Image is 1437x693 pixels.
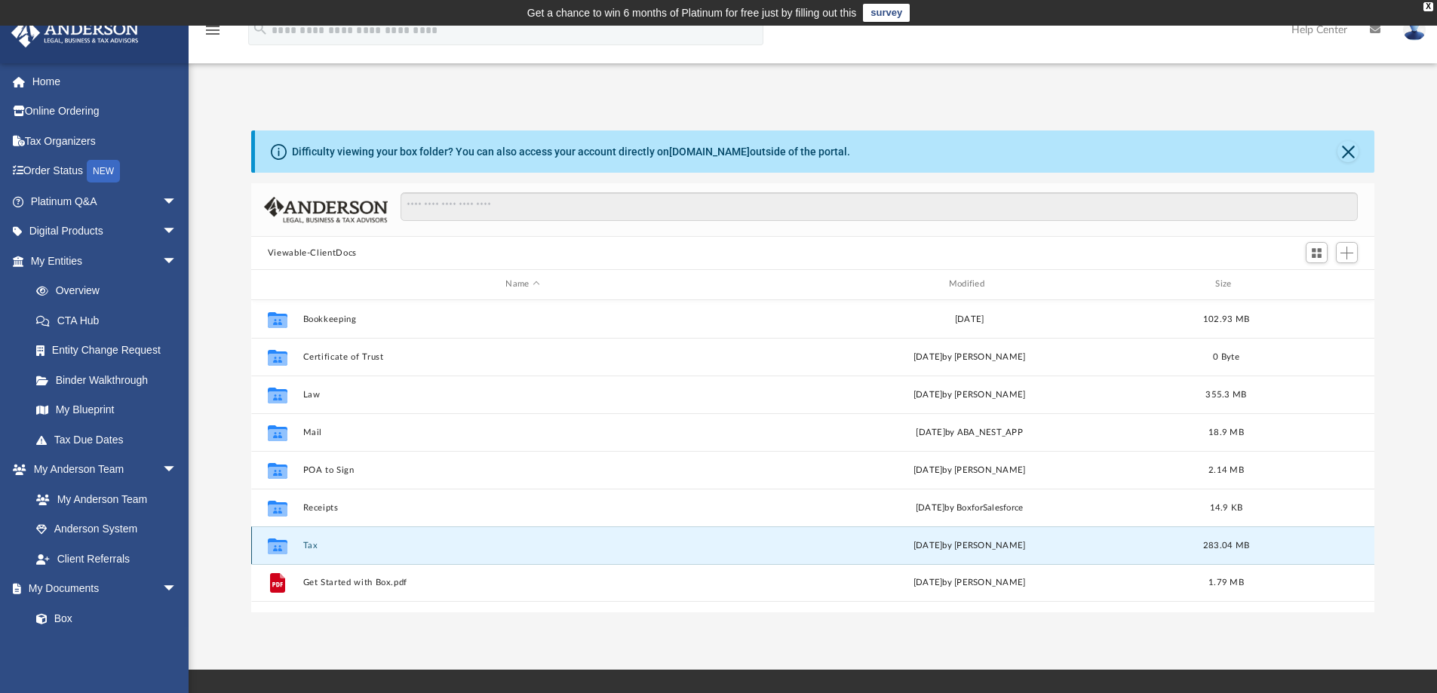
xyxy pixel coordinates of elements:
[21,484,185,514] a: My Anderson Team
[252,20,269,37] i: search
[11,574,192,604] a: My Documentsarrow_drop_down
[1423,2,1433,11] div: close
[1203,314,1249,323] span: 102.93 MB
[302,390,742,400] button: Law
[87,160,120,182] div: NEW
[11,97,200,127] a: Online Ordering
[11,246,200,276] a: My Entitiesarrow_drop_down
[1337,141,1359,162] button: Close
[21,395,192,425] a: My Blueprint
[1208,428,1244,436] span: 18.9 MB
[162,186,192,217] span: arrow_drop_down
[1263,278,1368,291] div: id
[302,503,742,513] button: Receipts
[21,603,185,633] a: Box
[7,18,143,48] img: Anderson Advisors Platinum Portal
[302,465,742,475] button: POA to Sign
[251,300,1375,612] div: grid
[527,4,857,22] div: Get a chance to win 6 months of Platinum for free just by filling out this
[863,4,910,22] a: survey
[749,538,1189,552] div: [DATE] by [PERSON_NAME]
[162,455,192,486] span: arrow_drop_down
[162,574,192,605] span: arrow_drop_down
[21,544,192,574] a: Client Referrals
[292,144,850,160] div: Difficulty viewing your box folder? You can also access your account directly on outside of the p...
[302,428,742,437] button: Mail
[749,501,1189,514] div: [DATE] by BoxforSalesforce
[1208,578,1244,587] span: 1.79 MB
[749,312,1189,326] div: [DATE]
[11,455,192,485] a: My Anderson Teamarrow_drop_down
[11,156,200,187] a: Order StatusNEW
[21,365,200,395] a: Binder Walkthrough
[749,278,1190,291] div: Modified
[258,278,296,291] div: id
[302,352,742,362] button: Certificate of Trust
[21,276,200,306] a: Overview
[204,29,222,39] a: menu
[1208,465,1244,474] span: 2.14 MB
[21,633,192,664] a: Meeting Minutes
[11,126,200,156] a: Tax Organizers
[11,216,200,247] a: Digital Productsarrow_drop_down
[11,66,200,97] a: Home
[302,578,742,587] button: Get Started with Box.pdf
[302,314,742,324] button: Bookkeeping
[669,146,750,158] a: [DOMAIN_NAME]
[21,425,200,455] a: Tax Due Dates
[1336,242,1359,263] button: Add
[1403,19,1426,41] img: User Pic
[21,514,192,544] a: Anderson System
[268,247,357,260] button: Viewable-ClientDocs
[1209,503,1242,511] span: 14.9 KB
[204,21,222,39] i: menu
[749,350,1189,363] div: [DATE] by [PERSON_NAME]
[1203,541,1249,549] span: 283.04 MB
[749,576,1189,590] div: [DATE] by [PERSON_NAME]
[749,463,1189,477] div: [DATE] by [PERSON_NAME]
[21,305,200,336] a: CTA Hub
[749,425,1189,439] div: [DATE] by ABA_NEST_APP
[1196,278,1256,291] div: Size
[21,336,200,366] a: Entity Change Request
[1205,390,1246,398] span: 355.3 MB
[749,388,1189,401] div: [DATE] by [PERSON_NAME]
[302,278,742,291] div: Name
[1213,352,1239,360] span: 0 Byte
[162,246,192,277] span: arrow_drop_down
[162,216,192,247] span: arrow_drop_down
[302,541,742,550] button: Tax
[11,186,200,216] a: Platinum Q&Aarrow_drop_down
[1306,242,1328,263] button: Switch to Grid View
[401,192,1358,221] input: Search files and folders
